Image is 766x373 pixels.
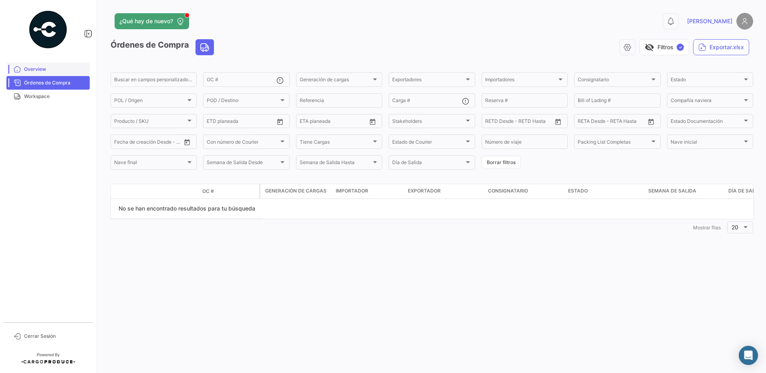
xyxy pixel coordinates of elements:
button: Open calendar [181,136,193,148]
input: Desde [485,120,500,125]
datatable-header-cell: Exportador [405,184,485,199]
span: Nave inicial [671,140,742,146]
input: Hasta [505,120,537,125]
span: Exportadores [392,78,464,84]
datatable-header-cell: Estado Doc. [147,188,199,195]
input: Hasta [320,120,352,125]
span: Importadores [485,78,557,84]
span: Estado [568,187,588,195]
button: Open calendar [367,116,379,128]
span: Overview [24,66,87,73]
datatable-header-cell: Modo de Transporte [127,188,147,195]
span: Mostrar filas [693,225,721,231]
span: Estado de Courier [392,140,464,146]
span: OC # [202,188,214,195]
span: Con número de Courier [207,140,278,146]
span: Packing List Completas [578,140,649,146]
span: 20 [732,224,738,231]
span: Órdenes de Compra [24,79,87,86]
span: Nave final [114,161,186,166]
button: Borrar filtros [482,156,521,169]
button: ¿Qué hay de nuevo? [115,13,189,29]
span: Semana de Salida Desde [207,161,278,166]
button: Open calendar [274,116,286,128]
input: Desde [300,120,314,125]
div: No se han encontrado resultados para tu búsqueda [111,199,263,219]
input: Hasta [134,140,166,146]
a: Overview [6,62,90,76]
span: Consignatario [488,187,528,195]
span: Consignatario [578,78,649,84]
button: Exportar.xlsx [693,39,749,55]
span: Workspace [24,93,87,100]
datatable-header-cell: Importador [333,184,405,199]
datatable-header-cell: Semana de Salida [645,184,725,199]
span: ✓ [677,44,684,51]
span: Cerrar Sesión [24,333,87,340]
span: visibility_off [645,42,654,52]
div: Abrir Intercom Messenger [739,346,758,365]
span: Estado [671,78,742,84]
span: Compañía naviera [671,99,742,104]
span: POD / Destino [207,99,278,104]
datatable-header-cell: Generación de cargas [260,184,333,199]
input: Desde [114,140,129,146]
h3: Órdenes de Compra [111,39,216,55]
datatable-header-cell: Estado [565,184,645,199]
input: Hasta [598,120,630,125]
button: Land [196,40,214,55]
img: placeholder-user.png [736,13,753,30]
span: Stakeholders [392,120,464,125]
datatable-header-cell: OC # [199,184,259,198]
span: Semana de Salida [648,187,696,195]
input: Desde [207,120,221,125]
span: Día de Salida [728,187,764,195]
span: Estado Documentación [671,120,742,125]
span: Producto / SKU [114,120,186,125]
span: Generación de cargas [300,78,371,84]
span: Exportador [408,187,441,195]
button: visibility_offFiltros✓ [639,39,689,55]
span: Semana de Salida Hasta [300,161,371,166]
span: Importador [336,187,368,195]
span: Tiene Cargas [300,140,371,146]
span: ¿Qué hay de nuevo? [119,17,173,25]
span: [PERSON_NAME] [687,17,732,25]
span: Generación de cargas [265,187,327,195]
a: Órdenes de Compra [6,76,90,90]
img: powered-by.png [28,10,68,50]
button: Open calendar [552,116,564,128]
a: Workspace [6,90,90,103]
input: Hasta [227,120,259,125]
span: Día de Salida [392,161,464,166]
input: Desde [578,120,592,125]
span: POL / Origen [114,99,186,104]
datatable-header-cell: Consignatario [485,184,565,199]
button: Open calendar [645,116,657,128]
